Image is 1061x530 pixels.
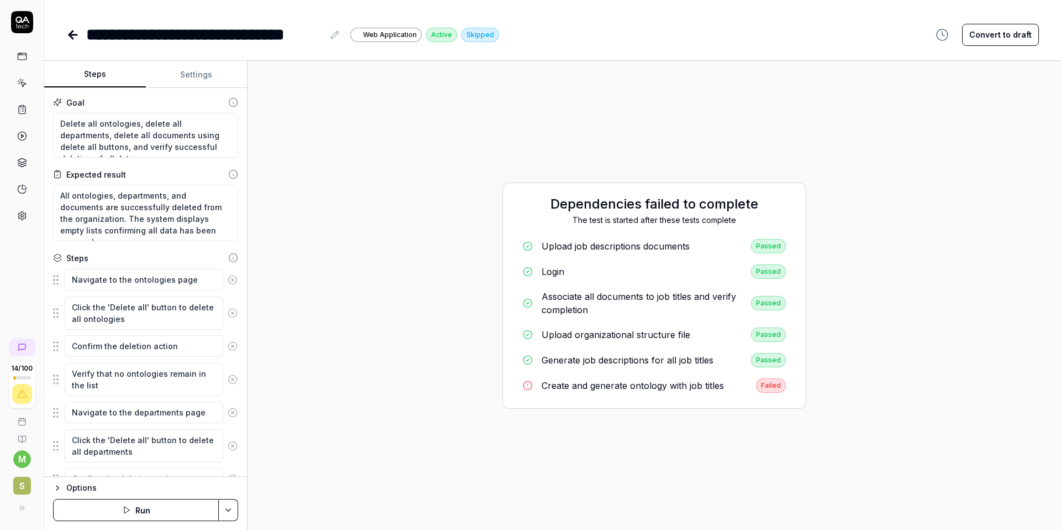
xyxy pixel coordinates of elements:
[53,467,238,491] div: Suggestions
[542,240,690,253] div: Upload job descriptions documents
[542,379,724,392] div: Create and generate ontology with job titles
[514,235,795,258] a: Upload job descriptions documentsPassed
[53,362,238,397] div: Suggestions
[66,97,85,108] div: Goal
[756,378,786,393] div: Failed
[223,368,242,391] button: Remove step
[66,252,88,264] div: Steps
[514,374,795,397] a: Create and generate ontology with job titlesFailed
[542,328,690,341] div: Upload organizational structure file
[962,24,1039,46] button: Convert to draft
[53,499,219,521] button: Run
[13,450,31,468] button: m
[4,468,39,497] button: S
[542,265,564,278] div: Login
[53,296,238,330] div: Suggestions
[146,61,248,88] button: Settings
[223,269,242,291] button: Remove step
[514,349,795,372] a: Generate job descriptions for all job titlesPassed
[223,302,242,324] button: Remove step
[4,408,39,426] a: Book a call with us
[751,239,786,253] div: Passed
[53,401,238,424] div: Suggestions
[9,339,35,356] a: New conversation
[4,426,39,444] a: Documentation
[350,27,422,42] a: Web Application
[223,335,242,357] button: Remove step
[751,264,786,279] div: Passed
[542,290,742,316] div: Associate all documents to job titles and verify completion
[514,323,795,346] a: Upload organizational structure filePassed
[751,296,786,310] div: Passed
[751,328,786,342] div: Passed
[751,353,786,367] div: Passed
[223,468,242,490] button: Remove step
[53,335,238,358] div: Suggestions
[44,61,146,88] button: Steps
[53,268,238,292] div: Suggestions
[542,354,713,367] div: Generate job descriptions for all job titles
[223,402,242,424] button: Remove step
[66,481,238,495] div: Options
[514,214,795,226] div: The test is started after these tests complete
[514,194,795,214] h2: Dependencies failed to complete
[53,481,238,495] button: Options
[223,435,242,457] button: Remove step
[929,24,955,46] button: View version history
[13,477,31,495] span: S
[426,28,457,42] div: Active
[66,169,126,180] div: Expected result
[53,429,238,463] div: Suggestions
[363,30,417,40] span: Web Application
[514,260,795,283] a: LoginPassed
[461,28,499,42] div: Skipped
[11,365,33,372] span: 14 / 100
[514,285,795,321] a: Associate all documents to job titles and verify completionPassed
